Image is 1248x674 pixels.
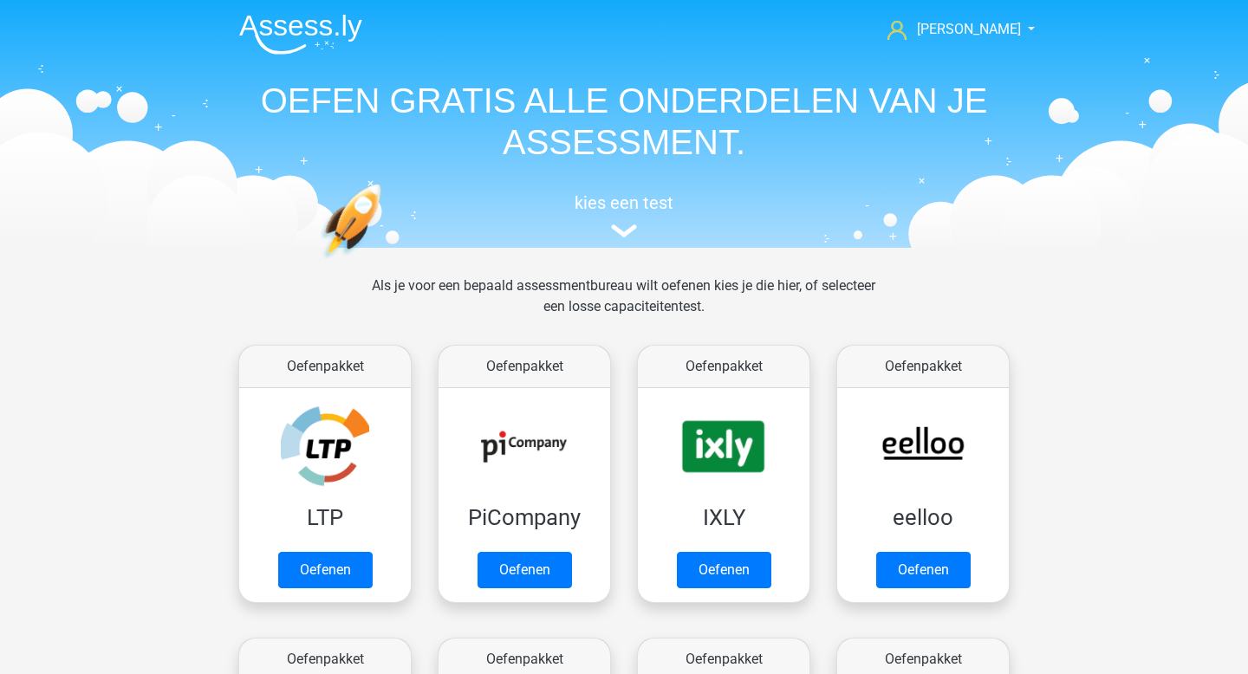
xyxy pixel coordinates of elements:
[876,552,971,588] a: Oefenen
[611,224,637,237] img: assessment
[917,21,1021,37] span: [PERSON_NAME]
[278,552,373,588] a: Oefenen
[321,184,448,340] img: oefenen
[677,552,771,588] a: Oefenen
[358,275,889,338] div: Als je voor een bepaald assessmentbureau wilt oefenen kies je die hier, of selecteer een losse ca...
[225,192,1023,238] a: kies een test
[225,80,1023,163] h1: OEFEN GRATIS ALLE ONDERDELEN VAN JE ASSESSMENT.
[478,552,572,588] a: Oefenen
[881,19,1023,40] a: [PERSON_NAME]
[225,192,1023,213] h5: kies een test
[239,14,362,55] img: Assessly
